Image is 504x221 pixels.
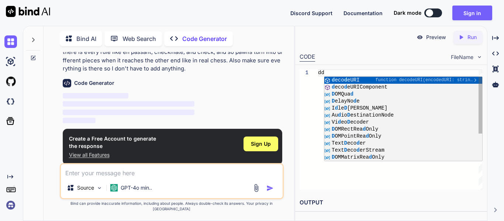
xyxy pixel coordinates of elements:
div: 1 [300,69,308,76]
div: DOMRectReadOnly [324,126,482,133]
span: Discord Support [290,10,332,16]
img: GPT-4o mini [110,184,118,191]
span: Documentation [344,10,383,16]
span: Sign Up [251,140,271,148]
button: Discord Support [290,9,332,17]
div: DOMPointReadOnly [324,133,482,140]
img: icon [266,184,274,192]
div: TextDecoder [324,140,482,147]
img: signin [4,199,17,211]
p: Bind AI [76,34,96,43]
h2: OUTPUT [295,194,487,211]
img: preview [417,34,423,41]
div: DOMMatrixReadOnly [324,154,482,161]
img: chat [4,35,17,48]
img: Pick Models [96,185,103,191]
div: TextDecoderStream [324,147,482,154]
div: decodeURIComponent [324,84,482,91]
button: Sign in [452,6,492,20]
span: ‌ [63,101,194,107]
span: Dark mode [394,9,421,17]
img: chevron down [476,54,483,60]
p: Preview [426,34,446,41]
div: AudioDestinationNode [324,112,482,119]
div: decodeURI [324,77,482,84]
img: ai-studio [4,55,17,68]
img: Bind AI [6,6,50,17]
div: VideoDecoder [324,119,482,126]
span: ‌ [63,118,96,123]
span: ‌ [63,93,129,99]
p: View all Features [69,151,156,159]
p: GPT-4o min.. [121,184,152,191]
div: CODE [300,53,315,62]
img: githubLight [4,75,17,88]
p: Code Generator [182,34,227,43]
button: Documentation [344,9,383,17]
img: attachment [252,184,260,192]
img: darkCloudIdeIcon [4,95,17,108]
span: FileName [451,53,473,61]
h1: Create a Free Account to generate the response [69,135,156,150]
p: Web Search [122,34,156,43]
p: Run [467,34,477,41]
div: DOMQuad [324,91,482,98]
div: DelayNode [324,98,482,105]
h6: Code Generator [74,79,114,87]
div: IdleDeadline [324,105,482,112]
span: ‌ [63,110,194,115]
p: Bind can provide inaccurate information, including about people. Always double-check its answers.... [60,201,284,212]
p: Source [77,184,94,191]
div: Suggest [324,77,482,162]
span: dd [318,70,324,76]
